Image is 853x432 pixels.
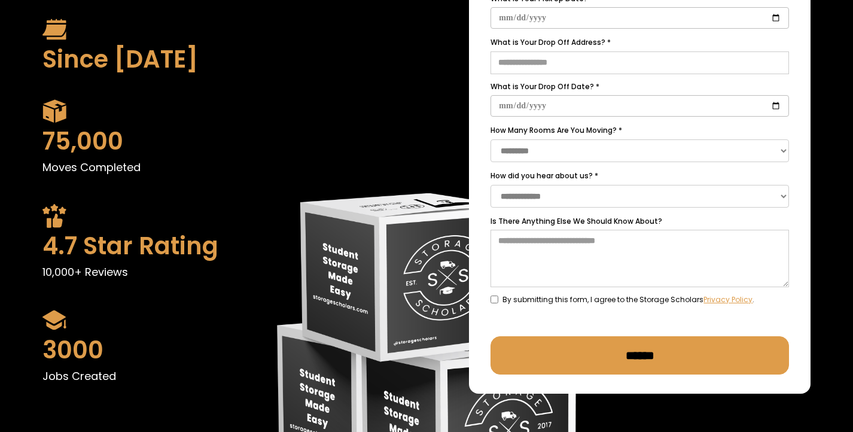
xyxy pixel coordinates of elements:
p: 10,000+ Reviews [42,264,383,280]
p: Moves Completed [42,159,383,175]
div: Since [DATE] [42,41,383,77]
input: By submitting this form, I agree to the Storage ScholarsPrivacy Policy. [491,296,498,303]
div: 3000 [42,332,383,368]
span: By submitting this form, I agree to the Storage Scholars . [502,293,754,306]
label: How did you hear about us? * [491,169,788,182]
label: What is Your Drop Off Date? * [491,80,788,93]
a: Privacy Policy [703,294,753,305]
label: How Many Rooms Are You Moving? * [491,124,788,137]
div: 75,000 [42,123,383,159]
label: What is Your Drop Off Address? * [491,36,788,49]
label: Is There Anything Else We Should Know About? [491,215,788,228]
div: 4.7 Star Rating [42,228,383,264]
p: Jobs Created [42,368,383,384]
